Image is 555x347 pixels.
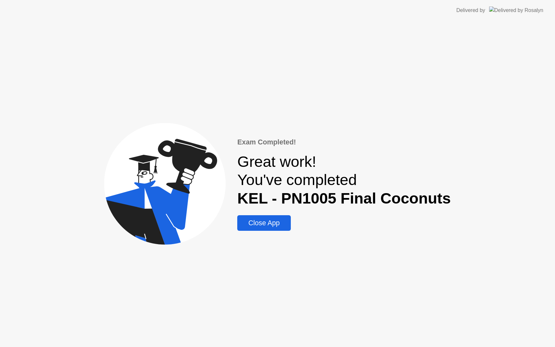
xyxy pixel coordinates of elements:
button: Close App [237,215,290,231]
div: Exam Completed! [237,137,450,147]
img: Delivered by Rosalyn [489,6,543,14]
div: Delivered by [456,6,485,14]
div: Close App [239,219,289,227]
b: KEL - PN1005 Final Coconuts [237,190,450,207]
div: Great work! You've completed [237,153,450,207]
